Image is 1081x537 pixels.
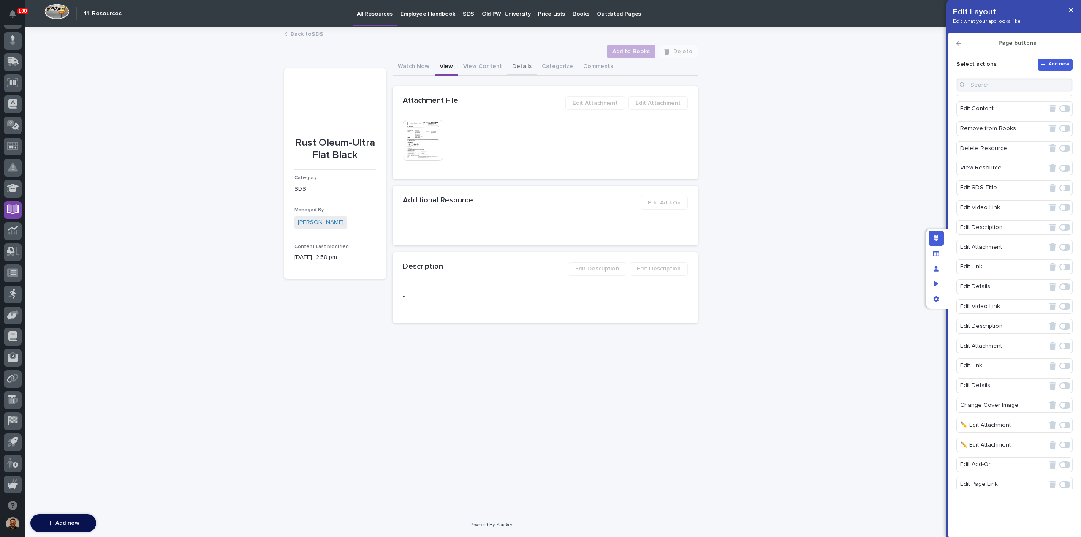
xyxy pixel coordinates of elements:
[1048,321,1058,332] button: Delete Action
[1048,459,1058,470] button: Delete Action
[84,156,102,163] span: Pylon
[4,496,22,514] button: Open support chat
[507,58,537,76] button: Details
[630,262,688,276] button: Edit Description
[5,132,49,147] a: 📖Help Docs
[956,78,1073,92] input: Search
[575,264,619,274] span: Edit Description
[61,136,108,144] span: Onboarding Call
[956,61,997,68] p: Select actions
[294,185,376,194] p: SDS
[403,262,443,272] h2: Description
[637,264,681,274] span: Edit Description
[960,181,1048,195] p: Edit SDS Title
[8,47,154,60] p: How can we help?
[294,253,376,262] p: [DATE] 12:58 pm
[403,196,473,205] h2: Additional Resource
[960,359,1048,373] p: Edit Link
[960,418,1048,432] p: ✏️ Edit Attachment
[11,10,22,24] div: Notifications100
[1048,360,1058,371] button: Delete Action
[29,102,118,109] div: We're offline, we will be back soon!
[294,175,317,180] span: Category
[30,514,96,532] button: Add new
[960,260,1048,274] p: Edit Link
[929,292,944,307] div: App settings
[1048,163,1058,174] button: Delete Action
[960,102,1048,116] p: Edit Content
[960,398,1048,412] p: Change Cover Image
[8,33,154,47] p: Welcome 👋
[294,137,376,161] p: Rust Oleum-Ultra Flat Black
[612,46,650,57] span: Add to Books
[953,19,1022,25] p: Edit what your app looks like.
[1048,183,1058,194] button: Delete Action
[403,96,458,106] h2: Attachment File
[393,58,435,76] button: Watch Now
[1048,301,1058,312] button: Delete Action
[565,96,625,110] button: Edit Attachment
[537,58,578,76] button: Categorize
[4,515,22,533] button: users-avatar
[960,122,1048,136] p: Remove from Books
[960,300,1048,313] p: Edit Video Link
[8,136,15,143] div: 📖
[1048,61,1069,68] span: Add new
[578,58,618,76] button: Comments
[291,29,323,38] a: Back toSDS
[470,522,512,527] a: Powered By Stacker
[1048,420,1058,431] button: Delete Action
[1048,400,1058,411] button: Delete Action
[960,221,1048,234] p: Edit Description
[573,98,618,108] span: Edit Attachment
[929,276,944,292] div: Preview as
[1048,439,1058,450] button: Delete Action
[960,477,1048,491] p: Edit Page Link
[929,261,944,276] div: Manage users
[929,231,944,246] div: Edit layout
[960,339,1048,353] p: Edit Attachment
[648,198,681,208] span: Edit Add-On
[84,10,122,17] h2: 11. Resources
[628,96,688,110] button: Edit Attachment
[1048,479,1058,490] button: Delete Action
[659,45,698,58] button: Delete
[929,246,944,261] div: Manage fields and data
[294,207,324,213] span: Managed By
[19,8,27,14] p: 100
[1048,202,1058,213] button: Delete Action
[960,280,1048,294] p: Edit Details
[960,161,1048,175] p: View Resource
[960,142,1048,155] p: Delete Resource
[1048,341,1058,352] button: Delete Action
[1048,103,1058,114] button: Delete Action
[60,156,102,163] a: Powered byPylon
[961,40,1073,47] h2: Page buttons
[1048,281,1058,292] button: Delete Action
[44,4,69,19] img: Workspace Logo
[960,201,1048,215] p: Edit Video Link
[960,240,1048,254] p: Edit Attachment
[1048,123,1058,134] button: Delete Action
[403,292,688,301] p: -
[53,136,60,143] div: 🔗
[568,262,626,276] button: Edit Description
[435,58,458,76] button: View
[1048,380,1058,391] button: Delete Action
[607,45,655,58] button: Add to Books
[960,319,1048,333] p: Edit Description
[953,7,1022,17] p: Edit Layout
[298,218,344,227] a: [PERSON_NAME]
[673,48,693,55] span: Delete
[144,96,154,106] button: Start new chat
[8,94,24,109] img: 1736555164131-43832dd5-751b-4058-ba23-39d91318e5a0
[1048,143,1058,154] button: Delete Action
[636,98,681,108] span: Edit Attachment
[8,8,25,25] img: Stacker
[294,33,372,124] div: RB
[29,94,139,102] div: Start new chat
[1048,262,1058,273] button: Delete Action
[960,438,1048,452] p: ✏️ Edit Attachment
[1048,242,1058,253] button: Delete Action
[403,220,491,229] p: -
